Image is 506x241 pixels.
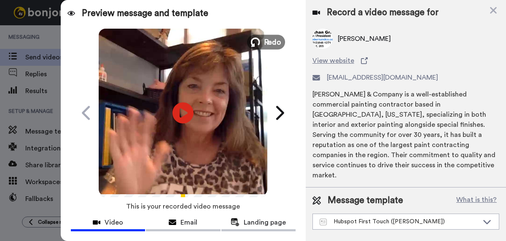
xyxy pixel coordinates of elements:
span: [EMAIL_ADDRESS][DOMAIN_NAME] [327,72,438,83]
span: Video [105,217,123,228]
span: Landing page [244,217,286,228]
span: Message template [328,194,403,207]
img: Message-temps.svg [320,219,327,225]
div: [PERSON_NAME] & Company is a well-established commercial painting contractor based in [GEOGRAPHIC... [312,89,499,180]
span: This is your recorded video message [126,197,240,216]
a: View website [312,56,499,66]
span: Email [180,217,197,228]
button: What is this? [454,194,499,207]
span: View website [312,56,354,66]
div: Hubspot First Touch ([PERSON_NAME]) [320,217,479,226]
